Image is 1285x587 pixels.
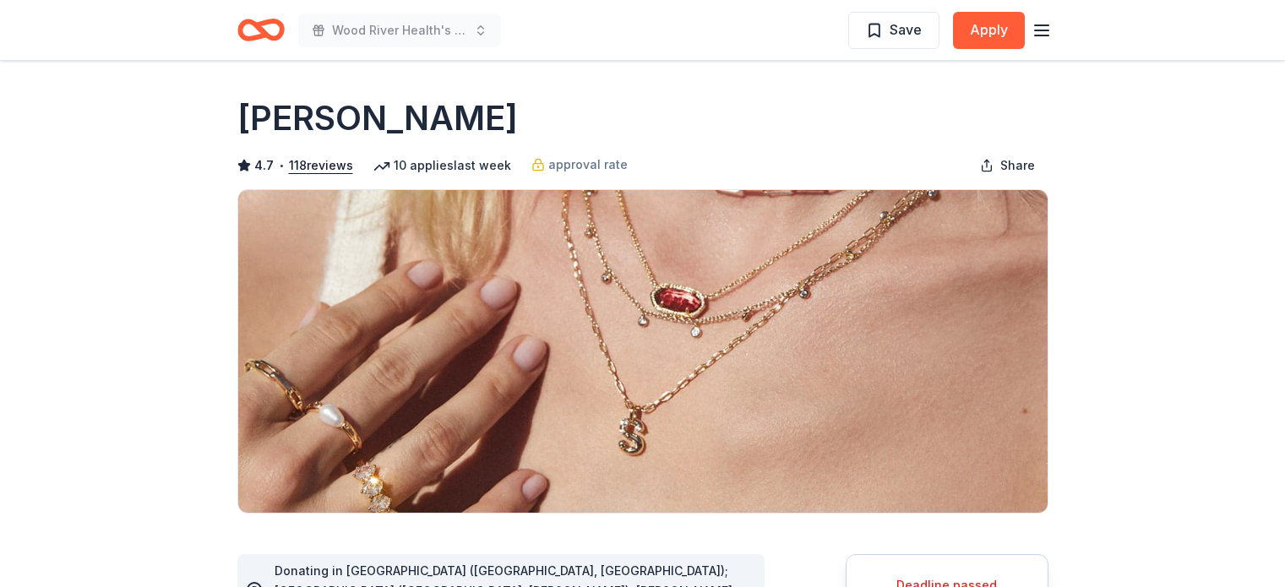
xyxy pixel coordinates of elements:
button: Share [966,149,1048,182]
img: Image for Kendra Scott [238,190,1048,513]
span: Share [1000,155,1035,176]
button: 118reviews [289,155,353,176]
button: Apply [953,12,1025,49]
span: Wood River Health's 5th Annual Harvest for Health Gala [332,20,467,41]
h1: [PERSON_NAME] [237,95,518,142]
span: approval rate [548,155,628,175]
button: Wood River Health's 5th Annual Harvest for Health Gala [298,14,501,47]
button: Save [848,12,939,49]
span: Save [890,19,922,41]
div: 10 applies last week [373,155,511,176]
a: Home [237,10,285,50]
span: • [278,159,284,172]
span: 4.7 [254,155,274,176]
a: approval rate [531,155,628,175]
